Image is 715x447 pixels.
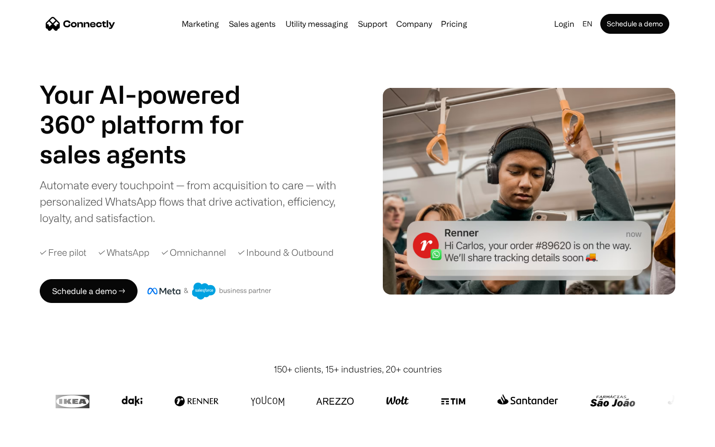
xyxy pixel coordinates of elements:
[396,17,432,31] div: Company
[40,139,268,169] h1: sales agents
[10,429,60,444] aside: Language selected: English
[274,363,442,376] div: 150+ clients, 15+ industries, 20+ countries
[40,279,138,303] a: Schedule a demo →
[582,17,592,31] div: en
[178,20,223,28] a: Marketing
[225,20,280,28] a: Sales agents
[600,14,669,34] a: Schedule a demo
[40,79,268,139] h1: Your AI-powered 360° platform for
[40,246,86,259] div: ✓ Free pilot
[40,177,353,226] div: Automate every touchpoint — from acquisition to care — with personalized WhatsApp flows that driv...
[147,283,272,299] img: Meta and Salesforce business partner badge.
[238,246,334,259] div: ✓ Inbound & Outbound
[354,20,391,28] a: Support
[437,20,471,28] a: Pricing
[550,17,578,31] a: Login
[161,246,226,259] div: ✓ Omnichannel
[282,20,352,28] a: Utility messaging
[98,246,149,259] div: ✓ WhatsApp
[20,430,60,444] ul: Language list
